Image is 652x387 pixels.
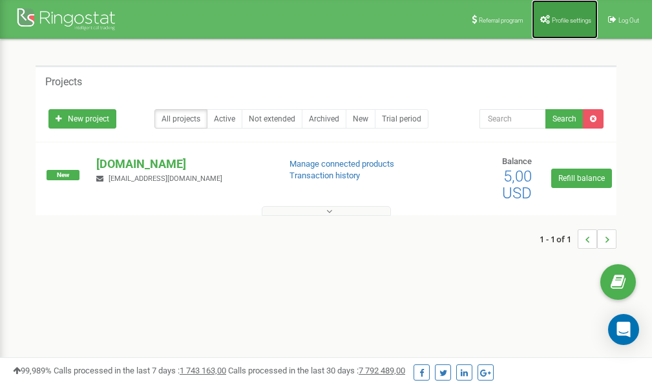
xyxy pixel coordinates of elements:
[289,159,394,169] a: Manage connected products
[608,314,639,345] div: Open Intercom Messenger
[242,109,302,129] a: Not extended
[618,17,639,24] span: Log Out
[207,109,242,129] a: Active
[346,109,375,129] a: New
[545,109,584,129] button: Search
[302,109,346,129] a: Archived
[540,229,578,249] span: 1 - 1 of 1
[551,169,612,188] a: Refill balance
[479,17,523,24] span: Referral program
[96,156,268,173] p: [DOMAIN_NAME]
[375,109,428,129] a: Trial period
[228,366,405,375] span: Calls processed in the last 30 days :
[540,216,616,262] nav: ...
[13,366,52,375] span: 99,989%
[109,174,222,183] span: [EMAIL_ADDRESS][DOMAIN_NAME]
[502,167,532,202] span: 5,00 USD
[359,366,405,375] u: 7 792 489,00
[479,109,546,129] input: Search
[180,366,226,375] u: 1 743 163,00
[154,109,207,129] a: All projects
[289,171,360,180] a: Transaction history
[47,170,79,180] span: New
[45,76,82,88] h5: Projects
[502,156,532,166] span: Balance
[552,17,591,24] span: Profile settings
[54,366,226,375] span: Calls processed in the last 7 days :
[48,109,116,129] a: New project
